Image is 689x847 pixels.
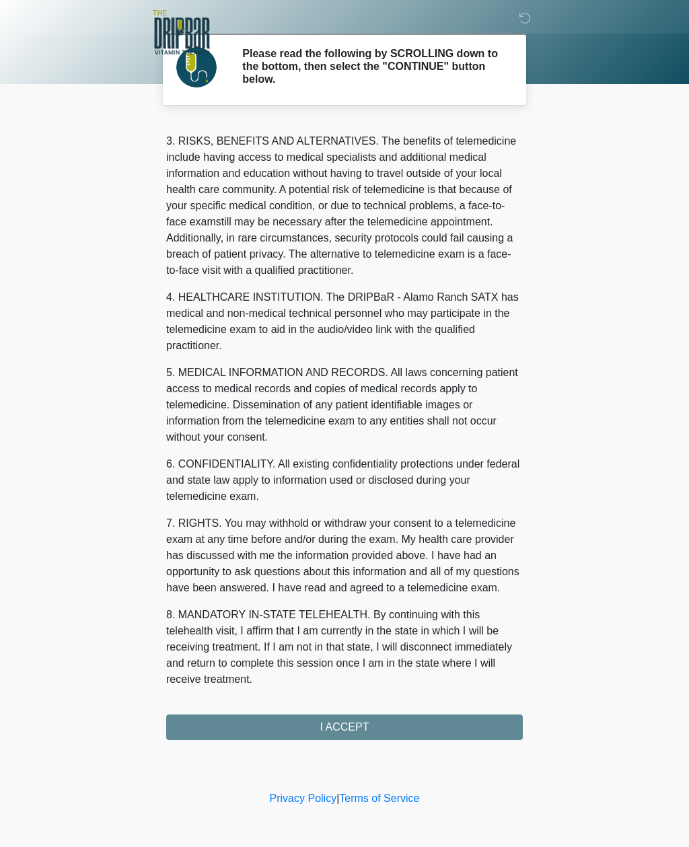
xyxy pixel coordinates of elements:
p: 4. HEALTHCARE INSTITUTION. The DRIPBaR - Alamo Ranch SATX has medical and non-medical technical p... [166,289,523,354]
a: | [336,793,339,804]
p: 6. CONFIDENTIALITY. All existing confidentiality protections under federal and state law apply to... [166,456,523,505]
p: 7. RIGHTS. You may withhold or withdraw your consent to a telemedicine exam at any time before an... [166,515,523,596]
p: 8. MANDATORY IN-STATE TELEHEALTH. By continuing with this telehealth visit, I affirm that I am cu... [166,607,523,688]
p: 5. MEDICAL INFORMATION AND RECORDS. All laws concerning patient access to medical records and cop... [166,365,523,445]
h2: Please read the following by SCROLLING down to the bottom, then select the "CONTINUE" button below. [242,47,503,86]
img: The DRIPBaR - Alamo Ranch SATX Logo [153,10,210,54]
a: Terms of Service [339,793,419,804]
img: Agent Avatar [176,47,217,87]
p: 3. RISKS, BENEFITS AND ALTERNATIVES. The benefits of telemedicine include having access to medica... [166,133,523,279]
a: Privacy Policy [270,793,337,804]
